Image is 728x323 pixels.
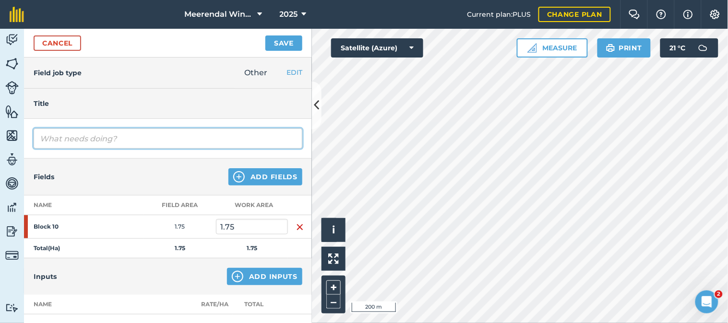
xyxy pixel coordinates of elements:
[597,38,651,58] button: Print
[693,38,713,58] img: svg+xml;base64,PD94bWwgdmVyc2lvbj0iMS4wIiBlbmNvZGluZz0idXRmLTgiPz4KPCEtLSBHZW5lcmF0b3I6IEFkb2JlIE...
[228,168,302,185] button: Add Fields
[326,280,341,295] button: +
[5,81,19,94] img: svg+xml;base64,PD94bWwgdmVyc2lvbj0iMS4wIiBlbmNvZGluZz0idXRmLTgiPz4KPCEtLSBHZW5lcmF0b3I6IEFkb2JlIE...
[683,9,693,20] img: svg+xml;base64,PHN2ZyB4bWxucz0iaHR0cDovL3d3dy53My5vcmcvMjAwMC9zdmciIHdpZHRoPSIxNyIgaGVpZ2h0PSIxNy...
[5,128,19,143] img: svg+xml;base64,PHN2ZyB4bWxucz0iaHR0cDovL3d3dy53My5vcmcvMjAwMC9zdmciIHdpZHRoPSI1NiIgaGVpZ2h0PSI2MC...
[715,290,723,298] span: 2
[34,244,60,252] strong: Total ( Ha )
[527,43,537,53] img: Ruler icon
[695,290,718,313] iframe: Intercom live chat
[332,224,335,236] span: i
[34,172,54,182] h4: Fields
[467,9,531,20] span: Current plan : PLUS
[5,303,19,312] img: svg+xml;base64,PD94bWwgdmVyc2lvbj0iMS4wIiBlbmNvZGluZz0idXRmLTgiPz4KPCEtLSBHZW5lcmF0b3I6IEFkb2JlIE...
[328,254,339,264] img: Four arrows, one pointing top left, one top right, one bottom right and the last bottom left
[5,57,19,71] img: svg+xml;base64,PHN2ZyB4bWxucz0iaHR0cDovL3d3dy53My5vcmcvMjAwMC9zdmciIHdpZHRoPSI1NiIgaGVpZ2h0PSI2MC...
[24,295,120,314] th: Name
[185,9,254,20] span: Meerendal Wine Estate
[24,196,144,215] th: Name
[34,68,82,78] h4: Field job type
[175,244,185,252] strong: 1.75
[296,221,304,233] img: svg+xml;base64,PHN2ZyB4bWxucz0iaHR0cDovL3d3dy53My5vcmcvMjAwMC9zdmciIHdpZHRoPSIxNiIgaGVpZ2h0PSIyNC...
[286,67,302,78] button: EDIT
[629,10,640,19] img: Two speech bubbles overlapping with the left bubble in the forefront
[144,196,216,215] th: Field Area
[326,295,341,309] button: –
[197,295,233,314] th: Rate/ Ha
[34,223,108,231] strong: Block 10
[606,42,615,54] img: svg+xml;base64,PHN2ZyB4bWxucz0iaHR0cDovL3d3dy53My5vcmcvMjAwMC9zdmciIHdpZHRoPSIxOSIgaGVpZ2h0PSIyNC...
[34,271,57,282] h4: Inputs
[5,104,19,119] img: svg+xml;base64,PHN2ZyB4bWxucz0iaHR0cDovL3d3dy53My5vcmcvMjAwMC9zdmciIHdpZHRoPSI1NiIgaGVpZ2h0PSI2MC...
[5,200,19,215] img: svg+xml;base64,PD94bWwgdmVyc2lvbj0iMS4wIiBlbmNvZGluZz0idXRmLTgiPz4KPCEtLSBHZW5lcmF0b3I6IEFkb2JlIE...
[670,38,686,58] span: 21 ° C
[34,128,302,149] input: What needs doing?
[538,7,611,22] a: Change plan
[331,38,423,58] button: Satellite (Azure)
[280,9,298,20] span: 2025
[5,176,19,191] img: svg+xml;base64,PD94bWwgdmVyc2lvbj0iMS4wIiBlbmNvZGluZz0idXRmLTgiPz4KPCEtLSBHZW5lcmF0b3I6IEFkb2JlIE...
[144,215,216,239] td: 1.75
[34,98,302,109] h4: Title
[656,10,667,19] img: A question mark icon
[247,244,257,252] strong: 1.75
[34,35,81,51] a: Cancel
[5,152,19,167] img: svg+xml;base64,PD94bWwgdmVyc2lvbj0iMS4wIiBlbmNvZGluZz0idXRmLTgiPz4KPCEtLSBHZW5lcmF0b3I6IEFkb2JlIE...
[216,196,288,215] th: Work area
[232,271,243,282] img: svg+xml;base64,PHN2ZyB4bWxucz0iaHR0cDovL3d3dy53My5vcmcvMjAwMC9zdmciIHdpZHRoPSIxNCIgaGVpZ2h0PSIyNC...
[233,171,245,183] img: svg+xml;base64,PHN2ZyB4bWxucz0iaHR0cDovL3d3dy53My5vcmcvMjAwMC9zdmciIHdpZHRoPSIxNCIgaGVpZ2h0PSIyNC...
[517,38,588,58] button: Measure
[5,224,19,239] img: svg+xml;base64,PD94bWwgdmVyc2lvbj0iMS4wIiBlbmNvZGluZz0idXRmLTgiPz4KPCEtLSBHZW5lcmF0b3I6IEFkb2JlIE...
[265,35,302,51] button: Save
[709,10,721,19] img: A cog icon
[660,38,718,58] button: 21 °C
[233,295,288,314] th: Total
[5,33,19,47] img: svg+xml;base64,PD94bWwgdmVyc2lvbj0iMS4wIiBlbmNvZGluZz0idXRmLTgiPz4KPCEtLSBHZW5lcmF0b3I6IEFkb2JlIE...
[227,268,302,285] button: Add Inputs
[244,68,267,77] span: Other
[5,249,19,262] img: svg+xml;base64,PD94bWwgdmVyc2lvbj0iMS4wIiBlbmNvZGluZz0idXRmLTgiPz4KPCEtLSBHZW5lcmF0b3I6IEFkb2JlIE...
[322,218,346,242] button: i
[10,7,24,22] img: fieldmargin Logo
